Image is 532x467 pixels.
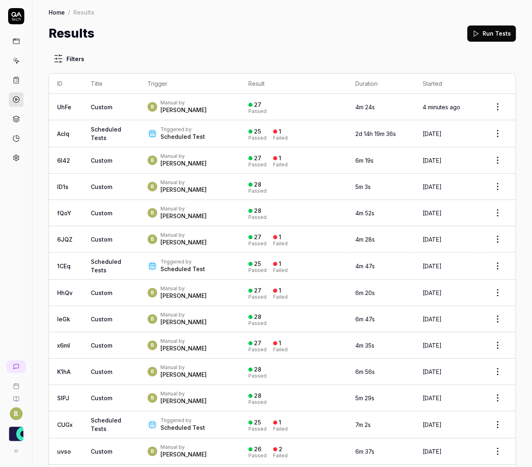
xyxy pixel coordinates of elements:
[254,392,261,399] div: 28
[423,183,442,190] time: [DATE]
[91,289,112,296] span: Custom
[248,162,267,167] div: Passed
[91,368,112,375] span: Custom
[139,74,240,94] th: Trigger
[147,314,157,324] span: B
[57,104,71,110] a: UhFe
[355,421,371,428] time: 7m 2s
[49,24,94,42] h1: Results
[355,289,375,296] time: 6m 20s
[160,397,207,405] div: [PERSON_NAME]
[254,155,261,162] div: 27
[147,340,157,350] span: B
[355,104,375,110] time: 4m 24s
[248,268,267,273] div: Passed
[423,289,442,296] time: [DATE]
[160,106,207,114] div: [PERSON_NAME]
[68,8,70,16] div: /
[160,444,207,450] div: Manual by
[279,287,281,294] div: 1
[160,126,205,133] div: Triggered by
[57,421,73,428] a: CUGx
[91,126,121,141] a: Scheduled Tests
[248,189,267,193] div: Passed
[160,312,207,318] div: Manual by
[83,74,139,94] th: Title
[423,263,442,270] time: [DATE]
[248,215,267,220] div: Passed
[160,238,207,246] div: [PERSON_NAME]
[467,25,516,42] button: Run Tests
[254,287,261,294] div: 27
[254,419,261,426] div: 25
[279,234,281,241] div: 1
[57,157,70,164] a: 6l42
[254,128,261,135] div: 25
[160,179,207,186] div: Manual by
[57,368,71,375] a: K1hA
[273,453,288,458] div: Failed
[91,395,112,401] span: Custom
[57,183,68,190] a: ID1s
[160,450,207,459] div: [PERSON_NAME]
[49,51,89,67] button: Filters
[248,321,267,326] div: Passed
[248,136,267,140] div: Passed
[273,136,288,140] div: Failed
[73,8,94,16] div: Results
[248,400,267,405] div: Passed
[355,448,374,455] time: 6m 37s
[355,316,375,323] time: 6m 47s
[57,448,71,455] a: uvso
[273,295,288,299] div: Failed
[423,210,442,217] time: [DATE]
[423,342,442,349] time: [DATE]
[160,159,207,168] div: [PERSON_NAME]
[147,155,157,165] span: B
[279,260,281,267] div: 1
[91,157,112,164] span: Custom
[355,263,375,270] time: 4m 47s
[6,360,26,373] a: New conversation
[248,347,267,352] div: Passed
[160,417,205,424] div: Triggered by
[355,236,375,243] time: 4m 28s
[248,109,267,114] div: Passed
[254,366,261,373] div: 28
[91,104,112,110] span: Custom
[160,364,207,371] div: Manual by
[160,391,207,397] div: Manual by
[147,446,157,456] span: B
[355,368,375,375] time: 6m 56s
[355,395,374,401] time: 5m 29s
[160,424,205,432] div: Scheduled Test
[10,407,23,420] button: B
[147,208,157,218] span: B
[254,313,261,321] div: 28
[240,74,347,94] th: Result
[355,183,371,190] time: 5m 3s
[147,288,157,297] span: B
[254,101,261,108] div: 27
[279,155,281,162] div: 1
[57,316,70,323] a: IeGk
[248,295,267,299] div: Passed
[254,181,261,188] div: 28
[423,104,460,110] time: 4 minutes ago
[57,130,69,137] a: AcIq
[423,157,442,164] time: [DATE]
[160,212,207,220] div: [PERSON_NAME]
[57,263,71,270] a: 1CEq
[279,340,281,347] div: 1
[9,427,24,441] img: AdminPulse - 0475.384.429 Logo
[160,133,205,141] div: Scheduled Test
[160,265,205,273] div: Scheduled Test
[160,318,207,326] div: [PERSON_NAME]
[254,260,261,267] div: 25
[423,421,442,428] time: [DATE]
[57,289,73,296] a: HhQv
[160,371,207,379] div: [PERSON_NAME]
[91,236,112,243] span: Custom
[160,292,207,300] div: [PERSON_NAME]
